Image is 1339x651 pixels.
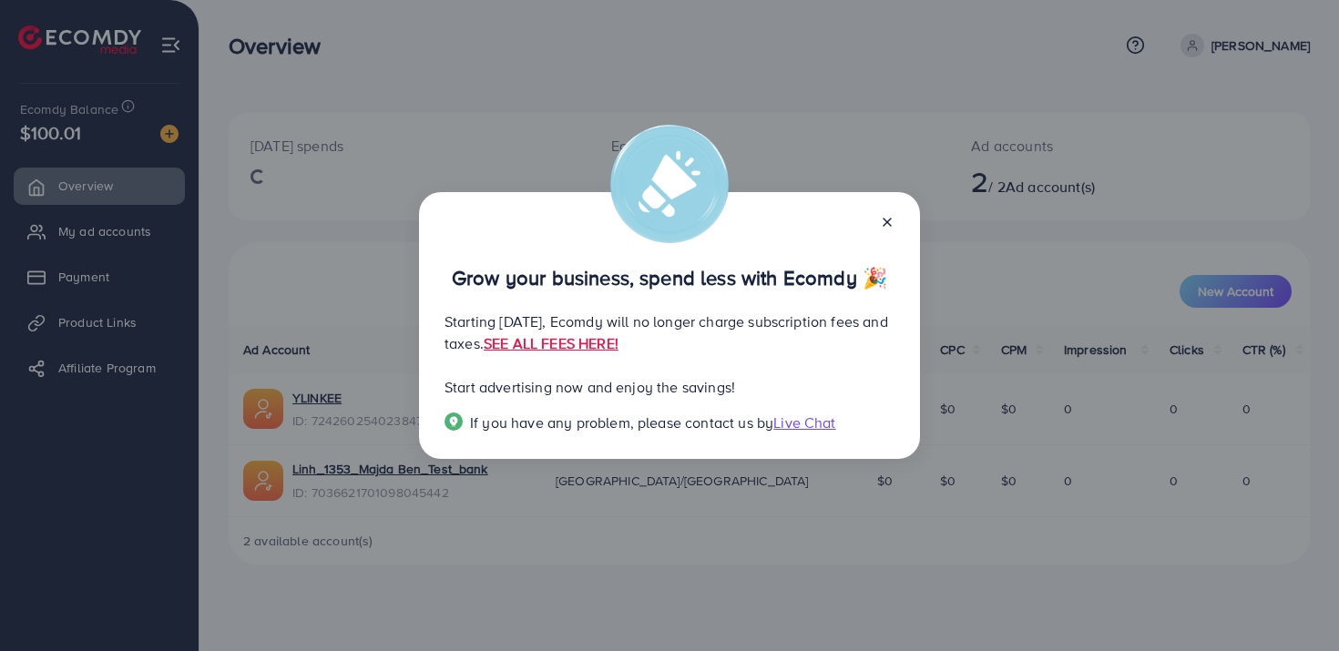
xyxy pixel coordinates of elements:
[773,412,835,432] span: Live Chat
[470,412,773,432] span: If you have any problem, please contact us by
[445,412,463,431] img: Popup guide
[445,376,894,398] p: Start advertising now and enjoy the savings!
[445,310,894,354] p: Starting [DATE], Ecomdy will no longer charge subscription fees and taxes.
[610,125,729,243] img: alert
[445,267,894,289] p: Grow your business, spend less with Ecomdy 🎉
[484,333,618,353] a: SEE ALL FEES HERE!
